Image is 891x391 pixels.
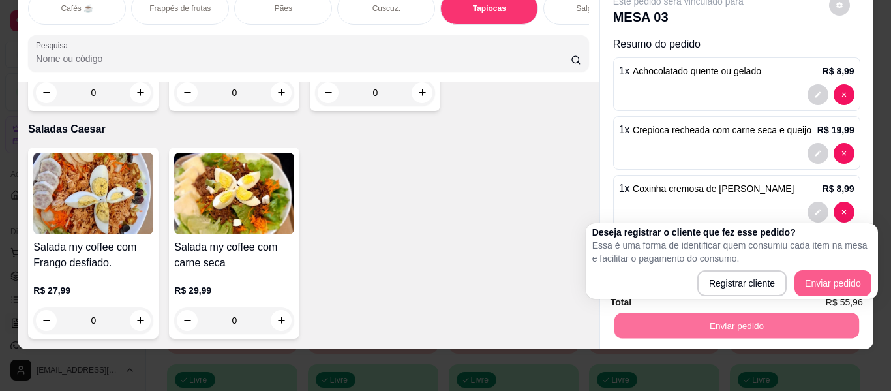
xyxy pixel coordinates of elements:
[174,284,294,297] p: R$ 29,99
[576,3,609,14] p: Salgados
[177,310,198,331] button: decrease-product-quantity
[823,182,854,195] p: R$ 8,99
[794,270,871,296] button: Enviar pedido
[33,153,153,234] img: product-image
[174,153,294,234] img: product-image
[697,270,787,296] button: Registrar cliente
[808,84,828,105] button: decrease-product-quantity
[149,3,211,14] p: Frappés de frutas
[130,310,151,331] button: increase-product-quantity
[318,82,339,103] button: decrease-product-quantity
[28,121,588,137] p: Saladas Caesar
[834,143,854,164] button: decrease-product-quantity
[817,123,854,136] p: R$ 19,99
[372,3,400,14] p: Cuscuz.
[61,3,93,14] p: Cafés ☕
[808,143,828,164] button: decrease-product-quantity
[174,240,294,271] h4: Salada my coffee com carne seca
[619,122,811,138] p: 1 x
[412,82,432,103] button: increase-product-quantity
[130,82,151,103] button: increase-product-quantity
[619,63,761,79] p: 1 x
[808,202,828,223] button: decrease-product-quantity
[275,3,292,14] p: Pães
[619,181,794,196] p: 1 x
[633,125,811,135] span: Crepioca recheada com carne seca e queijo
[613,37,860,52] p: Resumo do pedido
[473,3,506,14] p: Tapiocas
[633,183,794,194] span: Coxinha cremosa de [PERSON_NAME]
[36,310,57,331] button: decrease-product-quantity
[177,82,198,103] button: decrease-product-quantity
[271,310,292,331] button: increase-product-quantity
[826,295,863,309] span: R$ 55,96
[592,239,871,265] p: Essa é uma forma de identificar quem consumiu cada item na mesa e facilitar o pagamento do consumo.
[36,82,57,103] button: decrease-product-quantity
[33,240,153,271] h4: Salada my coffee com Frango desfiado.
[614,313,858,339] button: Enviar pedido
[834,202,854,223] button: decrease-product-quantity
[36,52,571,65] input: Pesquisa
[271,82,292,103] button: increase-product-quantity
[36,40,72,51] label: Pesquisa
[823,65,854,78] p: R$ 8,99
[613,8,744,26] p: MESA 03
[33,284,153,297] p: R$ 27,99
[611,297,631,307] strong: Total
[592,226,871,239] h2: Deseja registrar o cliente que fez esse pedido?
[633,66,761,76] span: Achocolatado quente ou gelado
[834,84,854,105] button: decrease-product-quantity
